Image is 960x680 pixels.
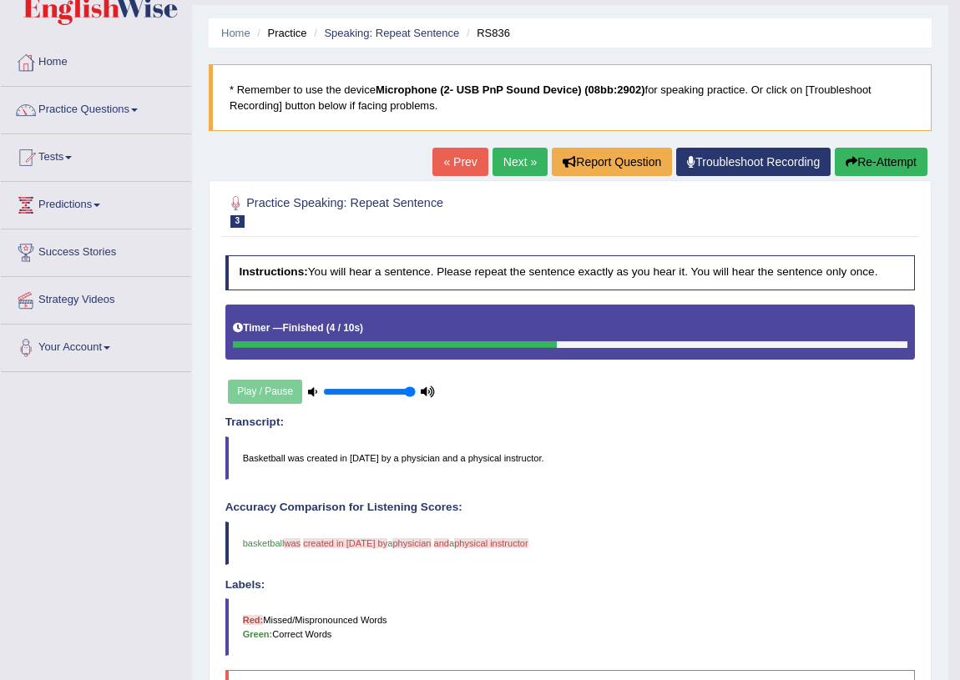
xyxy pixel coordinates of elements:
span: a [387,538,392,548]
a: Success Stories [1,229,191,271]
blockquote: Missed/Mispronounced Words Correct Words [225,598,916,655]
b: ) [360,322,363,334]
a: « Prev [432,148,488,176]
b: Red: [243,615,264,625]
h2: Practice Speaking: Repeat Sentence [225,193,654,228]
b: Green: [243,629,273,639]
b: Finished [283,322,324,334]
h4: Labels: [225,579,916,592]
h4: You will hear a sentence. Please repeat the sentence exactly as you hear it. You will hear the se... [225,255,916,290]
h4: Transcript: [225,416,916,429]
a: Practice Questions [1,87,191,128]
a: Troubleshoot Recording [676,148,831,176]
span: basketball [243,538,285,548]
li: RS836 [462,25,510,41]
span: created in [DATE] by [303,538,387,548]
button: Re-Attempt [835,148,927,176]
span: physician [392,538,431,548]
blockquote: * Remember to use the device for speaking practice. Or click on [Troubleshoot Recording] button b... [209,64,932,131]
a: Predictions [1,182,191,224]
b: ( [326,322,330,334]
span: a [449,538,454,548]
b: Instructions: [239,265,307,278]
a: Home [221,27,250,39]
blockquote: Basketball was created in [DATE] by a physician and a physical instructor. [225,436,916,480]
span: was [284,538,301,548]
h5: Timer — [233,323,363,334]
b: 4 / 10s [330,322,360,334]
a: Next » [493,148,548,176]
a: Speaking: Repeat Sentence [324,27,459,39]
b: Microphone (2- USB PnP Sound Device) (08bb:2902) [376,83,645,96]
li: Practice [253,25,306,41]
h4: Accuracy Comparison for Listening Scores: [225,501,916,514]
a: Strategy Videos [1,277,191,319]
a: Tests [1,134,191,176]
span: physical instructor [454,538,528,548]
a: Your Account [1,325,191,366]
button: Report Question [552,148,672,176]
a: Home [1,39,191,81]
span: and [434,538,449,548]
span: 3 [230,215,245,228]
